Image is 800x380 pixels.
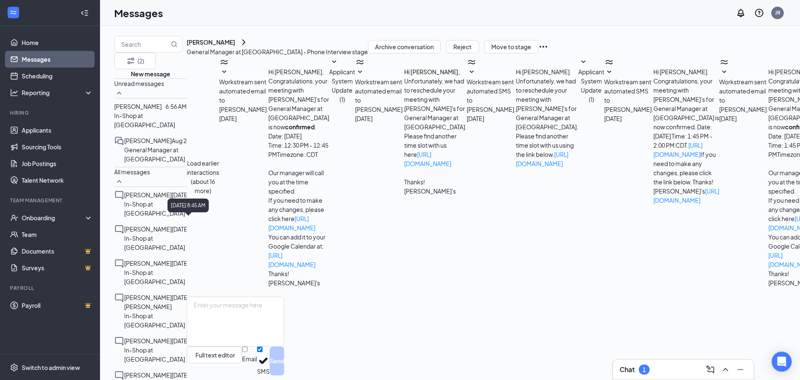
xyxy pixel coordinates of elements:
[124,145,187,163] p: General Manager at [GEOGRAPHIC_DATA]
[329,57,339,67] svg: SmallChevronDown
[368,40,441,53] button: Archive conversation
[604,57,614,67] svg: WorkstreamLogo
[114,102,162,110] span: [PERSON_NAME]
[754,8,764,18] svg: QuestionInfo
[22,155,93,172] a: Job Postings
[268,168,329,196] p: Our manager will call you at the time specified.
[239,37,249,47] svg: ChevronRight
[131,69,170,78] button: New message
[187,47,368,56] p: General Manager at [GEOGRAPHIC_DATA] - Phone Interview stage
[268,278,329,287] p: [PERSON_NAME]'s
[257,355,270,367] svg: Checkmark
[516,68,578,167] span: Hi [PERSON_NAME]. Unfortunately, we had to reschedule your meeting with [PERSON_NAME]'s for Gener...
[124,371,172,378] span: [PERSON_NAME]
[467,57,477,67] svg: WorkstreamLogo
[114,176,124,186] svg: SmallChevronUp
[329,68,355,103] span: Applicant System Update (1)
[257,367,270,375] div: SMS
[114,88,124,98] svg: SmallChevronUp
[80,9,89,17] svg: Collapse
[124,311,187,329] p: In-Shop at [GEOGRAPHIC_DATA]
[355,114,372,123] span: [DATE]
[736,8,746,18] svg: Notifications
[467,114,484,123] span: [DATE]
[219,67,229,77] svg: SmallChevronDown
[268,76,329,131] p: Congratulations, your meeting with [PERSON_NAME]'s for General Manager at [GEOGRAPHIC_DATA] is now .
[124,199,187,217] p: In-Shop at [GEOGRAPHIC_DATA]
[404,186,467,196] p: [PERSON_NAME]'s
[124,293,172,310] span: [PERSON_NAME] [PERSON_NAME]
[187,159,219,195] button: Load earlier interactions (about 16 more)
[719,67,729,77] svg: SmallChevronDown
[165,101,187,111] p: 6:56 AM
[22,34,93,51] a: Home
[705,365,715,375] svg: ComposeMessage
[404,67,467,76] h4: Hi [PERSON_NAME],
[22,297,93,314] a: PayrollCrown
[124,345,187,363] p: In-Shop at [GEOGRAPHIC_DATA]
[22,68,93,84] a: Scheduling
[719,78,768,113] span: Workstream sent automated email to [PERSON_NAME].
[22,138,93,155] a: Sourcing Tools
[775,9,780,16] div: JR
[719,57,729,67] svg: WorkstreamLogo
[114,136,124,146] svg: DoubleChat
[124,267,187,286] p: In-Shop at [GEOGRAPHIC_DATA]
[172,370,189,379] p: [DATE]
[22,243,93,259] a: DocumentsCrown
[114,336,124,346] svg: ChatInactive
[114,190,124,200] svg: ChatInactive
[124,233,187,252] p: In-Shop at [GEOGRAPHIC_DATA]
[172,336,189,345] p: [DATE]
[653,68,719,204] span: Hi [PERSON_NAME]. Congratulations, your meeting with [PERSON_NAME]'s for General Manager at [GEOG...
[604,114,622,123] span: [DATE]
[10,363,18,372] svg: Settings
[10,88,18,97] svg: Analysis
[124,259,172,267] span: [PERSON_NAME]
[10,284,91,292] div: Payroll
[172,258,189,267] p: [DATE]
[22,122,93,138] a: Applicants
[355,57,365,67] svg: WorkstreamLogo
[114,53,156,69] button: Filter (2)
[735,365,745,375] svg: Minimize
[446,40,479,53] button: Reject
[114,370,124,380] svg: ChatInactive
[404,76,467,131] p: Unfortunately, we had to reschedule your meeting with [PERSON_NAME]'s for General Manager at [GEO...
[114,258,124,268] svg: ChatInactive
[114,224,124,234] svg: ChatInactive
[10,109,91,116] div: Hiring
[484,40,538,53] button: Move to stage
[172,224,189,233] p: [DATE]
[719,114,737,123] span: [DATE]
[22,226,93,243] a: Team
[219,114,237,123] span: [DATE]
[114,292,124,302] svg: ChatInactive
[467,67,477,77] svg: SmallChevronDown
[124,225,172,232] span: [PERSON_NAME]
[538,42,548,52] svg: Ellipses
[171,41,177,48] svg: MagnifyingGlass
[404,131,467,168] p: Please find another time slot with us here
[22,172,93,189] a: Talent Network
[772,352,792,372] div: Open Intercom Messenger
[10,197,91,204] div: Team Management
[9,8,17,17] svg: WorkstreamLogo
[704,363,717,376] button: ComposeMessage
[578,57,604,104] button: SmallChevronDownApplicant System Update (1)
[578,68,604,103] span: Applicant System Update (1)
[355,78,404,113] span: Workstream sent automated email to [PERSON_NAME].
[172,292,189,302] p: [DATE]
[187,347,242,363] button: Full text editorPen
[22,259,93,276] a: SurveysCrown
[172,136,190,145] p: Aug 23
[124,191,172,198] span: [PERSON_NAME]
[22,363,80,372] div: Switch to admin view
[114,6,163,20] h1: Messages
[167,199,209,212] div: [DATE] 8:45 AM
[329,57,355,104] button: SmallChevronDownApplicant System Update (1)
[404,177,467,186] p: Thanks!
[285,123,315,131] strong: confirmed
[257,347,262,352] input: SMS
